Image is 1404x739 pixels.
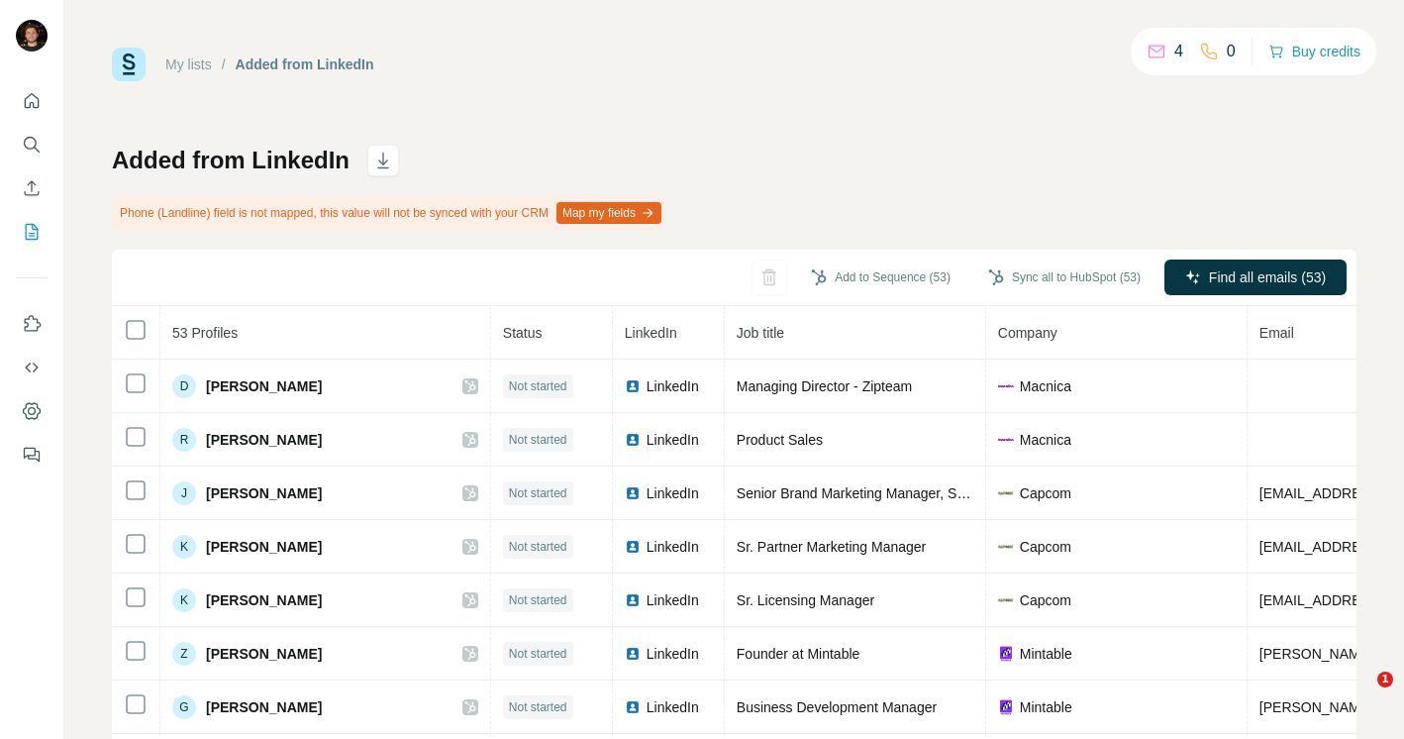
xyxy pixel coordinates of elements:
span: Job title [737,325,784,341]
button: Map my fields [556,202,661,224]
span: Product Sales [737,432,823,448]
span: Not started [509,698,567,716]
span: [PERSON_NAME] [206,697,322,717]
span: [PERSON_NAME] [206,483,322,503]
img: company-logo [998,539,1014,555]
span: Status [503,325,543,341]
img: LinkedIn logo [625,646,641,662]
div: J [172,481,196,505]
span: Not started [509,431,567,449]
button: Use Surfe on LinkedIn [16,306,48,342]
span: Macnica [1020,376,1071,396]
img: LinkedIn logo [625,539,641,555]
span: LinkedIn [647,590,699,610]
span: Mintable [1020,644,1072,664]
p: 4 [1174,40,1183,63]
span: [PERSON_NAME] [206,376,322,396]
img: company-logo [998,592,1014,608]
img: LinkedIn logo [625,378,641,394]
span: LinkedIn [647,430,699,450]
span: Not started [509,645,567,663]
button: Dashboard [16,393,48,429]
span: [PERSON_NAME] [206,644,322,664]
span: Company [998,325,1057,341]
span: Not started [509,591,567,609]
img: company-logo [998,378,1014,394]
img: company-logo [998,432,1014,448]
span: 1 [1377,672,1393,687]
div: D [172,374,196,398]
span: LinkedIn [647,537,699,557]
span: Mintable [1020,697,1072,717]
span: LinkedIn [647,483,699,503]
span: LinkedIn [647,644,699,664]
h1: Added from LinkedIn [112,145,350,176]
span: Find all emails (53) [1209,267,1326,287]
button: Feedback [16,437,48,473]
span: Business Development Manager [737,699,937,715]
span: Not started [509,377,567,395]
button: Enrich CSV [16,170,48,206]
span: Macnica [1020,430,1071,450]
button: Search [16,127,48,162]
img: company-logo [998,699,1014,715]
button: Sync all to HubSpot (53) [974,263,1154,292]
button: Use Surfe API [16,350,48,385]
button: Find all emails (53) [1164,260,1347,295]
button: My lists [16,214,48,250]
div: K [172,588,196,612]
img: Avatar [16,20,48,52]
span: Sr. Licensing Manager [737,592,874,608]
span: Not started [509,484,567,502]
span: LinkedIn [647,376,699,396]
img: LinkedIn logo [625,592,641,608]
span: Senior Brand Marketing Manager, Street Fighter [737,485,1032,501]
span: Capcom [1020,590,1071,610]
span: Sr. Partner Marketing Manager [737,539,926,555]
div: Phone (Landline) field is not mapped, this value will not be synced with your CRM [112,196,665,230]
button: Quick start [16,83,48,119]
span: LinkedIn [647,697,699,717]
span: Not started [509,538,567,556]
iframe: Intercom live chat [1337,672,1384,719]
div: K [172,535,196,559]
img: LinkedIn logo [625,699,641,715]
div: Added from LinkedIn [236,54,374,74]
img: LinkedIn logo [625,432,641,448]
span: Email [1259,325,1294,341]
img: company-logo [998,646,1014,662]
span: [PERSON_NAME] [206,537,322,557]
span: LinkedIn [625,325,677,341]
div: R [172,428,196,452]
div: Z [172,642,196,666]
button: Add to Sequence (53) [797,263,964,292]
span: Capcom [1020,483,1071,503]
span: 53 Profiles [172,325,238,341]
img: LinkedIn logo [625,485,641,501]
span: [PERSON_NAME] [206,430,322,450]
img: company-logo [998,485,1014,501]
img: Surfe Logo [112,48,146,81]
span: Founder at Mintable [737,646,860,662]
li: / [222,54,226,74]
span: Managing Director - Zipteam [737,378,912,394]
button: Buy credits [1268,38,1360,65]
a: My lists [165,56,212,72]
span: [PERSON_NAME] [206,590,322,610]
p: 0 [1227,40,1236,63]
span: Capcom [1020,537,1071,557]
div: G [172,695,196,719]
